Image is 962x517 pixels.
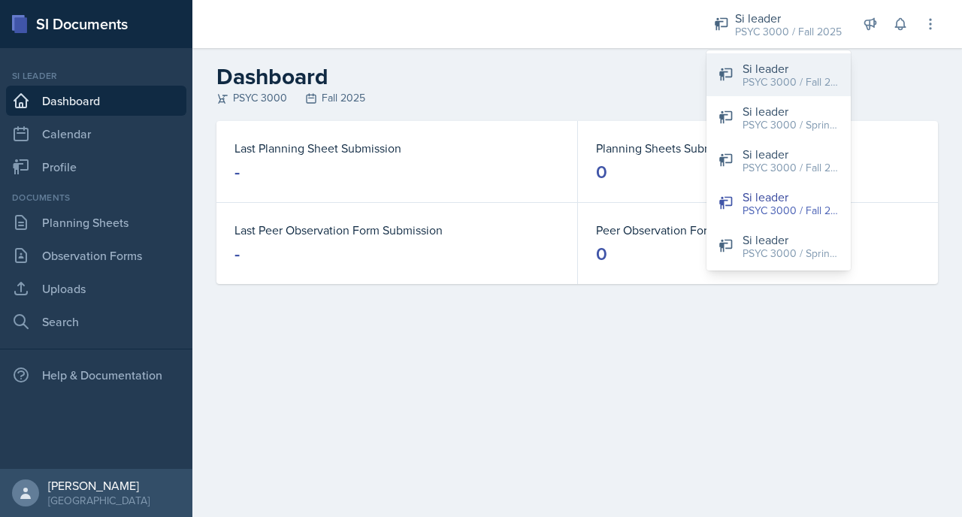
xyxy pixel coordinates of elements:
div: - [234,160,240,184]
a: Observation Forms [6,240,186,271]
div: 0 [596,242,607,266]
h2: Dashboard [216,63,938,90]
button: Si leader PSYC 3000 / Spring 2024 [706,96,851,139]
a: Profile [6,152,186,182]
div: [GEOGRAPHIC_DATA] [48,493,150,508]
button: Si leader PSYC 3000 / Fall 2025 [706,182,851,225]
div: Si leader [743,102,839,120]
div: Si leader [6,69,186,83]
div: [PERSON_NAME] [48,478,150,493]
div: PSYC 3000 / Fall 2024 [743,160,839,176]
div: Si leader [743,145,839,163]
button: Si leader PSYC 3000 / Spring 2025 [706,225,851,268]
div: Si leader [743,188,839,206]
div: PSYC 3000 / Fall 2025 [735,24,842,40]
dt: Planning Sheets Submitted [596,139,920,157]
dt: Last Planning Sheet Submission [234,139,559,157]
a: Calendar [6,119,186,149]
dt: Peer Observation Forms Submitted [596,221,920,239]
div: PSYC 3000 / Fall 2025 [743,203,839,219]
div: Si leader [735,9,842,27]
div: Documents [6,191,186,204]
div: Si leader [743,231,839,249]
div: PSYC 3000 / Spring 2024 [743,117,839,133]
div: - [234,242,240,266]
dt: Last Peer Observation Form Submission [234,221,559,239]
a: Dashboard [6,86,186,116]
div: Help & Documentation [6,360,186,390]
div: PSYC 3000 / Fall 2025 [743,74,839,90]
div: PSYC 3000 / Spring 2025 [743,246,839,262]
div: Si leader [743,59,839,77]
div: PSYC 3000 Fall 2025 [216,90,938,106]
button: Si leader PSYC 3000 / Fall 2025 [706,53,851,96]
a: Uploads [6,274,186,304]
a: Search [6,307,186,337]
button: Si leader PSYC 3000 / Fall 2024 [706,139,851,182]
a: Planning Sheets [6,207,186,237]
div: 0 [596,160,607,184]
